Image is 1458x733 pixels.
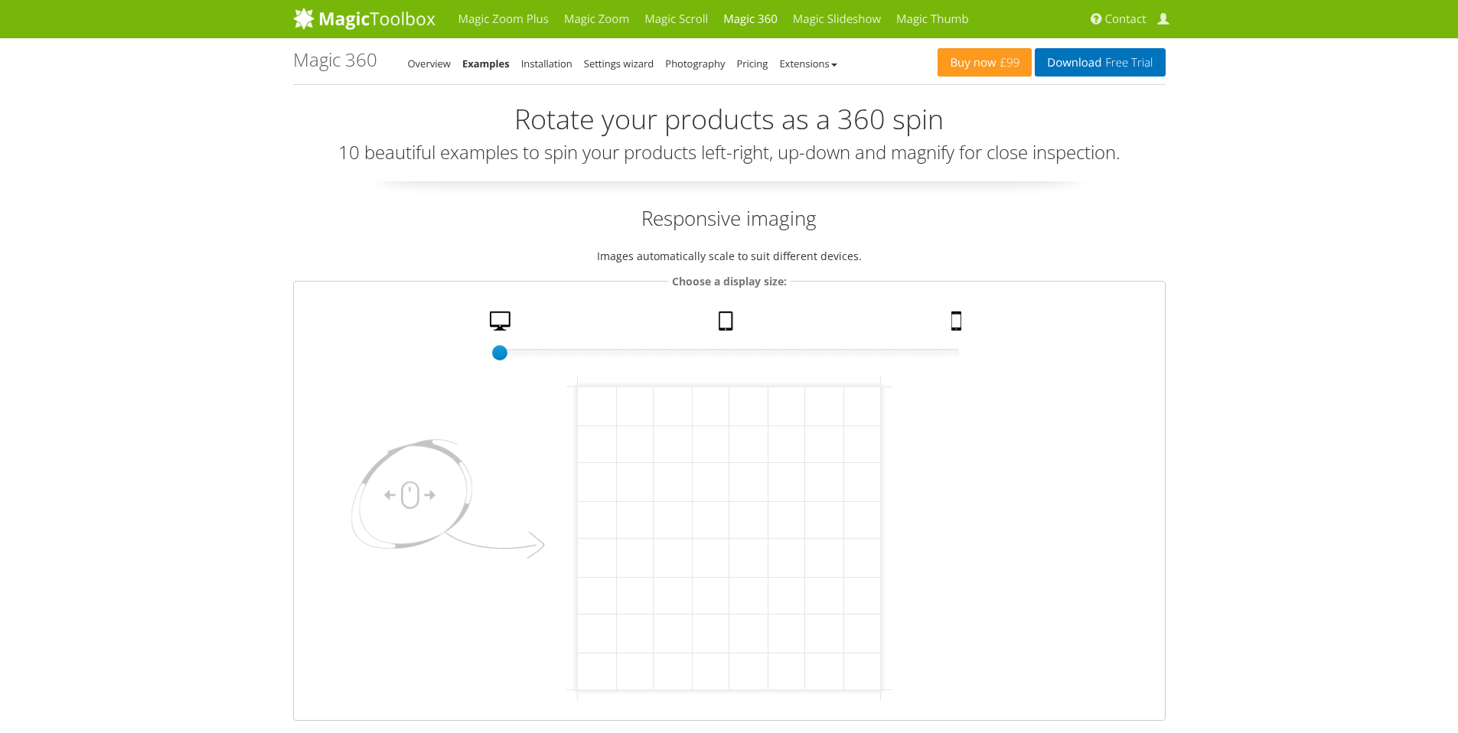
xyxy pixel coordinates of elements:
a: Pricing [736,57,768,70]
a: Extensions [779,57,837,70]
a: Examples [462,57,510,70]
span: Contact [1105,11,1147,27]
span: Free Trial [1101,57,1153,69]
a: Settings wizard [584,57,654,70]
legend: Choose a display size: [668,272,791,290]
span: £99 [996,57,1020,69]
h2: Responsive imaging [293,204,1166,232]
h3: 10 beautiful examples to spin your products left-right, up-down and magnify for close inspection. [293,142,1166,162]
img: MagicToolbox.com - Image tools for your website [293,7,435,30]
a: Installation [521,57,572,70]
h2: Rotate your products as a 360 spin [293,104,1166,135]
a: Overview [408,57,451,70]
a: Photography [665,57,725,70]
p: Images automatically scale to suit different devices. [293,247,1166,265]
h1: Magic 360 [293,50,377,70]
a: Mobile [945,311,971,338]
a: Desktop [484,311,520,338]
a: DownloadFree Trial [1035,48,1165,77]
a: Buy now£99 [938,48,1032,77]
a: Tablet [713,311,743,338]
